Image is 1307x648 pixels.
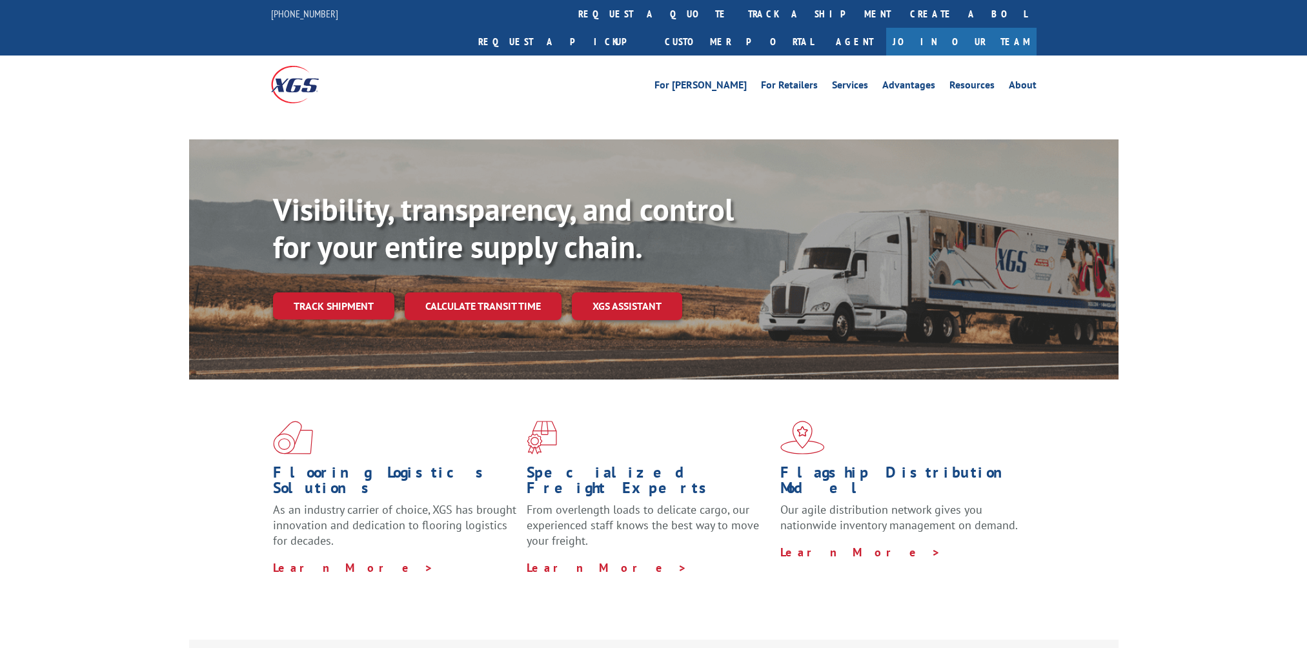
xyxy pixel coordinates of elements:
[780,465,1024,502] h1: Flagship Distribution Model
[273,421,313,454] img: xgs-icon-total-supply-chain-intelligence-red
[273,502,516,548] span: As an industry carrier of choice, XGS has brought innovation and dedication to flooring logistics...
[527,421,557,454] img: xgs-icon-focused-on-flooring-red
[886,28,1037,56] a: Join Our Team
[572,292,682,320] a: XGS ASSISTANT
[832,80,868,94] a: Services
[761,80,818,94] a: For Retailers
[1009,80,1037,94] a: About
[882,80,935,94] a: Advantages
[780,545,941,560] a: Learn More >
[527,465,771,502] h1: Specialized Freight Experts
[780,502,1018,532] span: Our agile distribution network gives you nationwide inventory management on demand.
[273,560,434,575] a: Learn More >
[527,560,687,575] a: Learn More >
[654,80,747,94] a: For [PERSON_NAME]
[273,292,394,319] a: Track shipment
[271,7,338,20] a: [PHONE_NUMBER]
[949,80,995,94] a: Resources
[273,465,517,502] h1: Flooring Logistics Solutions
[823,28,886,56] a: Agent
[527,502,771,560] p: From overlength loads to delicate cargo, our experienced staff knows the best way to move your fr...
[405,292,562,320] a: Calculate transit time
[780,421,825,454] img: xgs-icon-flagship-distribution-model-red
[655,28,823,56] a: Customer Portal
[273,189,734,267] b: Visibility, transparency, and control for your entire supply chain.
[469,28,655,56] a: Request a pickup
